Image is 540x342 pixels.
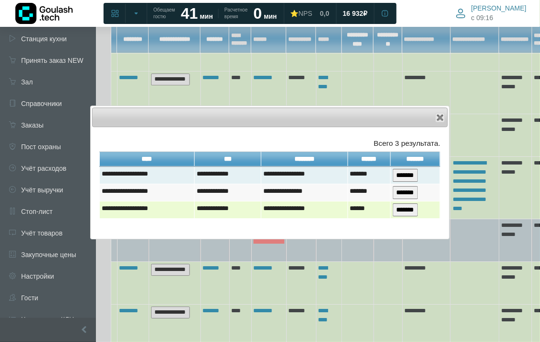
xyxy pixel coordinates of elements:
[291,9,313,18] div: ⭐
[153,7,175,20] span: Обещаем гостю
[224,7,247,20] span: Расчетное время
[435,113,445,122] button: Close
[299,10,313,17] span: NPS
[364,9,368,18] span: ₽
[337,5,374,22] a: 16 932 ₽
[99,138,440,149] div: Всего 3 результата.
[264,12,277,20] span: мин
[148,5,283,22] a: Обещаем гостю 41 мин Расчетное время 0 мин
[200,12,213,20] span: мин
[15,3,73,24] img: Логотип компании Goulash.tech
[285,5,335,22] a: ⭐NPS 0,0
[450,2,532,24] button: [PERSON_NAME] c 09:16
[471,13,493,23] span: c 09:16
[343,9,364,18] span: 16 932
[254,5,262,22] strong: 0
[471,4,527,12] span: [PERSON_NAME]
[320,9,329,18] span: 0,0
[181,5,198,22] strong: 41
